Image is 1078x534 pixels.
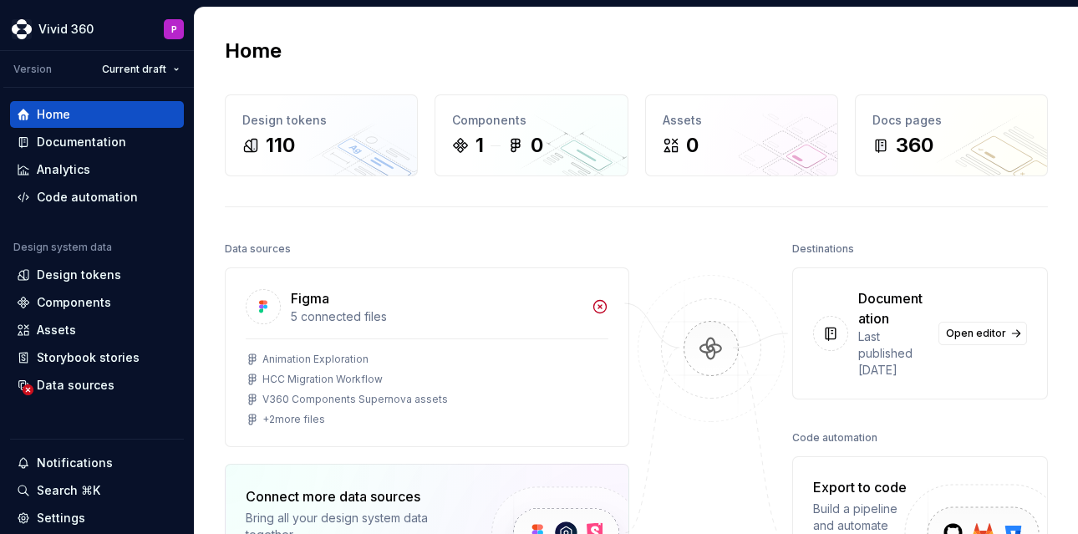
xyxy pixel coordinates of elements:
[813,477,907,497] div: Export to code
[663,112,821,129] div: Assets
[225,267,629,447] a: Figma5 connected filesAnimation ExplorationHCC Migration WorkflowV360 Components Supernova assets...
[531,132,543,159] div: 0
[37,349,140,366] div: Storybook stories
[946,327,1006,340] span: Open editor
[266,132,295,159] div: 110
[10,344,184,371] a: Storybook stories
[37,377,114,394] div: Data sources
[10,129,184,155] a: Documentation
[858,328,928,379] div: Last published [DATE]
[171,23,177,36] div: P
[225,38,282,64] h2: Home
[792,237,854,261] div: Destinations
[10,101,184,128] a: Home
[37,510,85,526] div: Settings
[225,94,418,176] a: Design tokens110
[37,134,126,150] div: Documentation
[10,156,184,183] a: Analytics
[896,132,933,159] div: 360
[10,317,184,343] a: Assets
[10,450,184,476] button: Notifications
[37,322,76,338] div: Assets
[262,393,448,406] div: V360 Components Supernova assets
[262,413,325,426] div: + 2 more files
[242,112,400,129] div: Design tokens
[855,94,1048,176] a: Docs pages360
[102,63,166,76] span: Current draft
[37,294,111,311] div: Components
[291,288,329,308] div: Figma
[435,94,628,176] a: Components10
[38,21,94,38] div: Vivid 360
[686,132,699,159] div: 0
[12,19,32,39] img: 317a9594-9ec3-41ad-b59a-e557b98ff41d.png
[94,58,187,81] button: Current draft
[37,161,90,178] div: Analytics
[10,184,184,211] a: Code automation
[858,288,928,328] div: Documentation
[225,237,291,261] div: Data sources
[452,112,610,129] div: Components
[291,308,582,325] div: 5 connected files
[10,262,184,288] a: Design tokens
[37,482,100,499] div: Search ⌘K
[262,353,369,366] div: Animation Exploration
[10,372,184,399] a: Data sources
[13,63,52,76] div: Version
[10,477,184,504] button: Search ⌘K
[872,112,1030,129] div: Docs pages
[475,132,484,159] div: 1
[3,11,191,47] button: Vivid 360P
[37,106,70,123] div: Home
[262,373,383,386] div: HCC Migration Workflow
[938,322,1027,345] a: Open editor
[246,486,463,506] div: Connect more data sources
[13,241,112,254] div: Design system data
[37,455,113,471] div: Notifications
[37,189,138,206] div: Code automation
[792,426,877,450] div: Code automation
[37,267,121,283] div: Design tokens
[10,505,184,531] a: Settings
[645,94,838,176] a: Assets0
[10,289,184,316] a: Components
